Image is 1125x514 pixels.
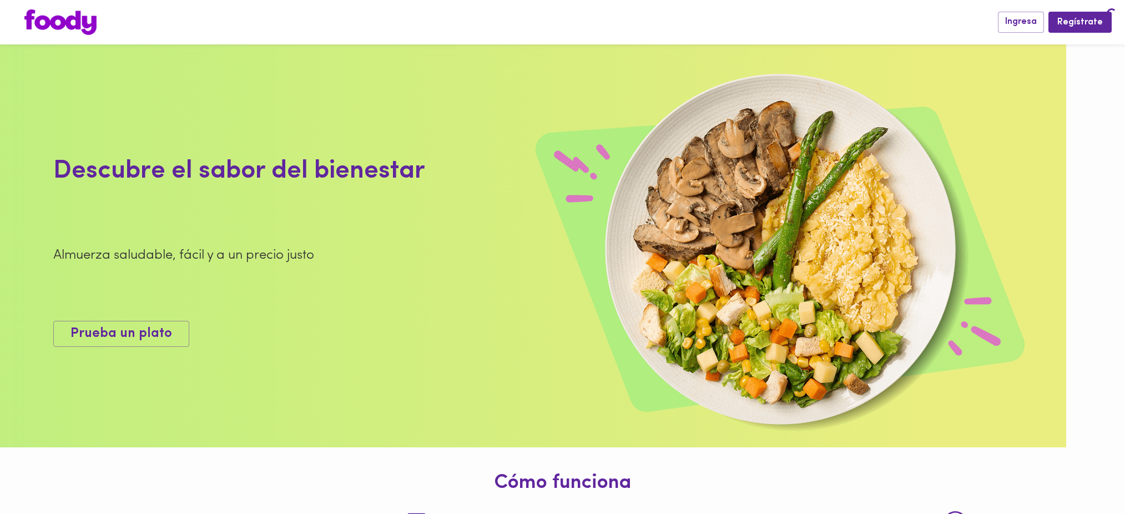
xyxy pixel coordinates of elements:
[70,326,172,342] span: Prueba un plato
[8,472,1117,495] h1: Cómo funciona
[24,9,97,35] img: logo.png
[53,246,425,265] div: Almuerza saludable, fácil y a un precio justo
[998,12,1044,32] button: Ingresa
[1057,17,1103,28] span: Regístrate
[53,321,189,347] button: Prueba un plato
[1005,17,1037,27] span: Ingresa
[1048,12,1112,32] button: Regístrate
[53,153,425,190] div: Descubre el sabor del bienestar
